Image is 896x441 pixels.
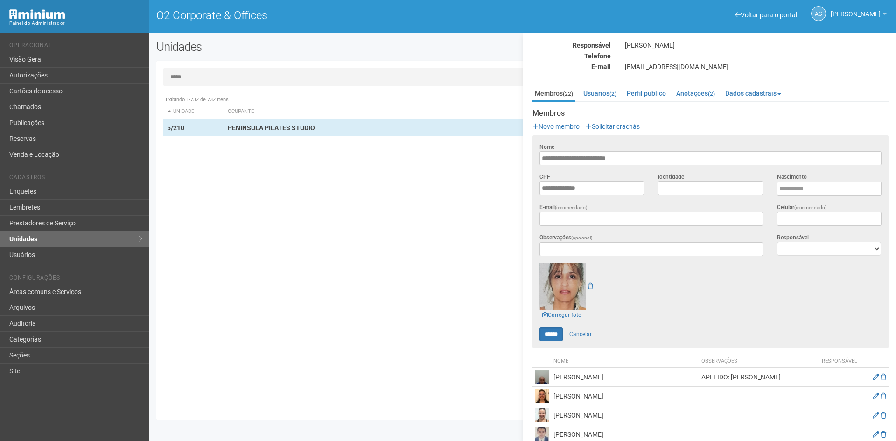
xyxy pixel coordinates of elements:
a: Remover [588,282,593,290]
th: Observações [699,355,816,368]
img: user.png [539,263,586,310]
li: Cadastros [9,174,142,184]
a: [PERSON_NAME] [831,12,887,19]
li: Configurações [9,274,142,284]
span: (recomendado) [794,205,827,210]
a: Carregar foto [539,310,584,320]
a: Excluir membro [881,373,886,381]
div: [EMAIL_ADDRESS][DOMAIN_NAME] [618,63,896,71]
a: Excluir membro [881,412,886,419]
img: user.png [535,408,549,422]
a: Cancelar [564,327,597,341]
th: Nome [551,355,699,368]
th: Unidade: activate to sort column descending [163,104,224,119]
th: Responsável [816,355,863,368]
div: Exibindo 1-732 de 732 itens [163,96,882,104]
small: (22) [563,91,573,97]
div: [PERSON_NAME] [618,41,896,49]
a: Editar membro [873,431,879,438]
h2: Unidades [156,40,454,54]
label: E-mail [539,203,588,212]
label: Nascimento [777,173,807,181]
small: (2) [609,91,616,97]
a: Voltar para o portal [735,11,797,19]
div: Painel do Administrador [9,19,142,28]
a: Anotações(2) [674,86,717,100]
th: Ocupante: activate to sort column ascending [224,104,538,119]
td: [PERSON_NAME] [551,406,699,425]
img: user.png [535,389,549,403]
a: AC [811,6,826,21]
span: (opcional) [571,235,593,240]
span: Ana Carla de Carvalho Silva [831,1,881,18]
a: Solicitar crachás [586,123,640,130]
img: Minium [9,9,65,19]
a: Editar membro [873,412,879,419]
a: Usuários(2) [581,86,619,100]
label: CPF [539,173,550,181]
label: Nome [539,143,554,151]
a: Excluir membro [881,392,886,400]
td: APELIDO: [PERSON_NAME] [699,368,816,387]
img: user.png [535,370,549,384]
strong: 5/210 [167,124,184,132]
div: Responsável [525,41,618,49]
label: Responsável [777,233,809,242]
a: Membros(22) [532,86,575,102]
a: Perfil público [624,86,668,100]
strong: Membros [532,109,889,118]
li: Operacional [9,42,142,52]
div: E-mail [525,63,618,71]
a: Excluir membro [881,431,886,438]
td: [PERSON_NAME] [551,368,699,387]
a: Novo membro [532,123,580,130]
a: Dados cadastrais [723,86,784,100]
label: Celular [777,203,827,212]
a: Editar membro [873,373,879,381]
label: Observações [539,233,593,242]
div: Telefone [525,52,618,60]
small: (2) [708,91,715,97]
label: Identidade [658,173,684,181]
strong: PENINSULA PILATES STUDIO [228,124,315,132]
h1: O2 Corporate & Offices [156,9,516,21]
div: - [618,52,896,60]
td: [PERSON_NAME] [551,387,699,406]
a: Editar membro [873,392,879,400]
span: (recomendado) [555,205,588,210]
